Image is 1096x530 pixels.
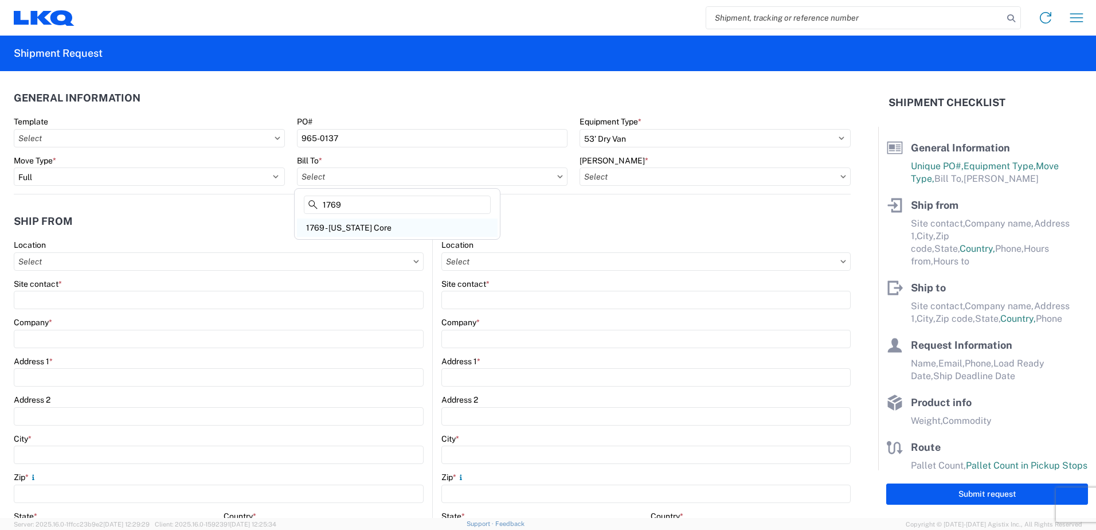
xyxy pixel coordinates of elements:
label: Equipment Type [580,116,641,127]
label: Address 1 [441,356,480,367]
span: Request Information [911,339,1012,351]
label: Site contact [14,279,62,289]
span: Email, [938,358,965,369]
span: Phone, [995,243,1024,254]
input: Select [14,129,285,147]
label: City [441,434,459,444]
button: Submit request [886,484,1088,505]
span: Zip code, [935,313,975,324]
span: Server: 2025.16.0-1ffcc23b9e2 [14,521,150,528]
span: Hours to [933,256,969,267]
h2: Shipment Request [14,46,103,60]
span: [DATE] 12:25:34 [230,521,276,528]
span: Ship from [911,199,958,211]
a: Feedback [495,520,524,527]
label: Address 1 [14,356,53,367]
label: Zip [14,472,38,482]
label: City [14,434,32,444]
label: Location [14,240,46,250]
label: PO# [297,116,312,127]
span: [PERSON_NAME] [964,173,1039,184]
span: Pallet Count in Pickup Stops equals Pallet Count in delivery stops [911,460,1087,484]
span: Name, [911,358,938,369]
span: Company name, [965,301,1034,311]
span: Bill To, [934,173,964,184]
span: City, [917,313,935,324]
label: Country [224,511,256,521]
span: Pallet Count, [911,460,966,471]
input: Select [14,252,424,271]
span: State, [934,243,960,254]
span: Copyright © [DATE]-[DATE] Agistix Inc., All Rights Reserved [906,519,1082,529]
label: Country [651,511,683,521]
span: Country, [1000,313,1036,324]
span: Phone [1036,313,1062,324]
span: State, [975,313,1000,324]
label: Company [441,317,480,328]
label: State [14,511,37,521]
span: Ship Deadline Date [933,371,1015,381]
label: Company [14,317,52,328]
h2: Ship from [14,216,73,227]
label: Move Type [14,155,56,166]
span: Client: 2025.16.0-1592391 [155,521,276,528]
span: Site contact, [911,301,965,311]
span: Company name, [965,218,1034,229]
h2: Shipment Checklist [888,96,1005,110]
span: Ship to [911,282,946,294]
span: [DATE] 12:29:29 [103,521,150,528]
input: Select [297,167,568,186]
span: Unique PO#, [911,161,964,172]
label: Zip [441,472,465,482]
label: State [441,511,465,521]
span: Weight, [911,415,942,426]
h2: General Information [14,92,140,104]
label: Address 2 [14,395,50,405]
label: Address 2 [441,395,478,405]
span: Product info [911,396,972,408]
input: Shipment, tracking or reference number [706,7,1003,29]
span: General Information [911,142,1010,154]
span: Country, [960,243,995,254]
span: Site contact, [911,218,965,229]
input: Select [441,252,851,271]
label: Template [14,116,48,127]
label: Bill To [297,155,322,166]
span: Phone, [965,358,993,369]
div: 1769 - [US_STATE] Core [297,219,498,237]
span: Route [911,441,941,453]
span: City, [917,231,935,241]
input: Select [580,167,851,186]
span: Equipment Type, [964,161,1036,172]
span: Commodity [942,415,992,426]
a: Support [467,520,495,527]
label: Location [441,240,473,250]
label: Site contact [441,279,490,289]
label: [PERSON_NAME] [580,155,648,166]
